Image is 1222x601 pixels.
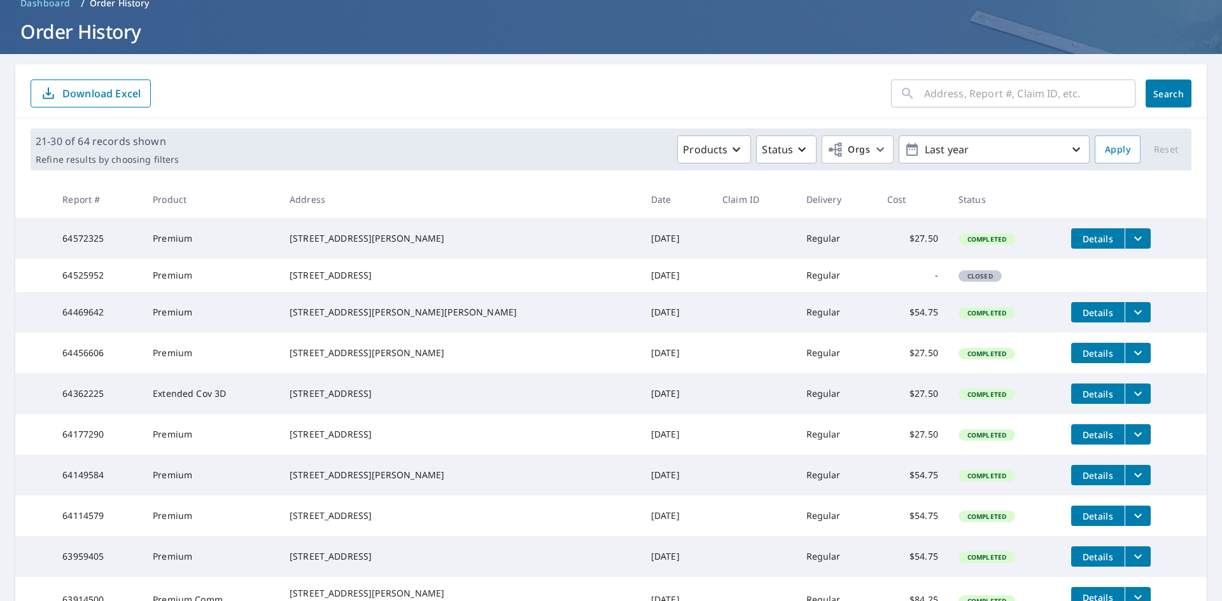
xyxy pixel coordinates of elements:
[1125,228,1151,249] button: filesDropdownBtn-64572325
[52,292,143,333] td: 64469642
[756,135,817,163] button: Status
[796,455,877,495] td: Regular
[822,135,894,163] button: Orgs
[877,536,948,577] td: $54.75
[796,495,877,536] td: Regular
[960,349,1014,358] span: Completed
[143,181,279,218] th: Product
[877,495,948,536] td: $54.75
[36,154,179,165] p: Refine results by choosing filters
[1071,383,1125,404] button: detailsBtn-64362225
[1125,506,1151,526] button: filesDropdownBtn-64114579
[641,536,712,577] td: [DATE]
[641,495,712,536] td: [DATE]
[948,181,1061,218] th: Status
[52,181,143,218] th: Report #
[290,232,631,245] div: [STREET_ADDRESS][PERSON_NAME]
[641,414,712,455] td: [DATE]
[52,495,143,536] td: 64114579
[290,269,631,282] div: [STREET_ADDRESS]
[960,390,1014,399] span: Completed
[52,536,143,577] td: 63959405
[877,455,948,495] td: $54.75
[52,455,143,495] td: 64149584
[15,18,1207,45] h1: Order History
[641,333,712,373] td: [DATE]
[52,259,143,292] td: 64525952
[683,142,727,157] p: Products
[877,414,948,455] td: $27.50
[960,235,1014,244] span: Completed
[290,306,631,319] div: [STREET_ADDRESS][PERSON_NAME][PERSON_NAME]
[877,218,948,259] td: $27.50
[641,218,712,259] td: [DATE]
[1125,546,1151,567] button: filesDropdownBtn-63959405
[1079,551,1117,563] span: Details
[960,512,1014,521] span: Completed
[960,553,1014,562] span: Completed
[960,272,1001,280] span: Closed
[796,292,877,333] td: Regular
[712,181,796,218] th: Claim ID
[796,536,877,577] td: Regular
[143,414,279,455] td: Premium
[31,79,151,107] button: Download Excel
[899,135,1090,163] button: Last year
[1071,228,1125,249] button: detailsBtn-64572325
[877,373,948,414] td: $27.50
[1156,88,1181,100] span: Search
[279,181,641,218] th: Address
[143,536,279,577] td: Premium
[290,469,631,481] div: [STREET_ADDRESS][PERSON_NAME]
[143,292,279,333] td: Premium
[1071,424,1125,445] button: detailsBtn-64177290
[62,86,141,100] p: Download Excel
[1125,383,1151,404] button: filesDropdownBtn-64362225
[290,387,631,400] div: [STREET_ADDRESS]
[877,333,948,373] td: $27.50
[796,333,877,373] td: Regular
[960,308,1014,317] span: Completed
[52,373,143,414] td: 64362225
[796,259,877,292] td: Regular
[1095,135,1141,163] button: Apply
[1146,79,1191,107] button: Search
[1125,424,1151,445] button: filesDropdownBtn-64177290
[641,259,712,292] td: [DATE]
[641,373,712,414] td: [DATE]
[960,431,1014,439] span: Completed
[877,181,948,218] th: Cost
[1071,506,1125,526] button: detailsBtn-64114579
[290,587,631,600] div: [STREET_ADDRESS][PERSON_NAME]
[641,181,712,218] th: Date
[796,218,877,259] td: Regular
[143,455,279,495] td: Premium
[1079,510,1117,522] span: Details
[52,333,143,373] td: 64456606
[290,550,631,563] div: [STREET_ADDRESS]
[920,139,1069,161] p: Last year
[796,373,877,414] td: Regular
[960,471,1014,480] span: Completed
[796,414,877,455] td: Regular
[143,218,279,259] td: Premium
[641,455,712,495] td: [DATE]
[924,76,1135,111] input: Address, Report #, Claim ID, etc.
[1105,142,1130,158] span: Apply
[1071,343,1125,363] button: detailsBtn-64456606
[143,259,279,292] td: Premium
[290,428,631,441] div: [STREET_ADDRESS]
[290,509,631,522] div: [STREET_ADDRESS]
[1071,546,1125,567] button: detailsBtn-63959405
[1079,388,1117,400] span: Details
[827,142,870,158] span: Orgs
[290,347,631,359] div: [STREET_ADDRESS][PERSON_NAME]
[52,218,143,259] td: 64572325
[1079,429,1117,441] span: Details
[143,373,279,414] td: Extended Cov 3D
[877,292,948,333] td: $54.75
[1079,233,1117,245] span: Details
[143,333,279,373] td: Premium
[762,142,793,157] p: Status
[641,292,712,333] td: [DATE]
